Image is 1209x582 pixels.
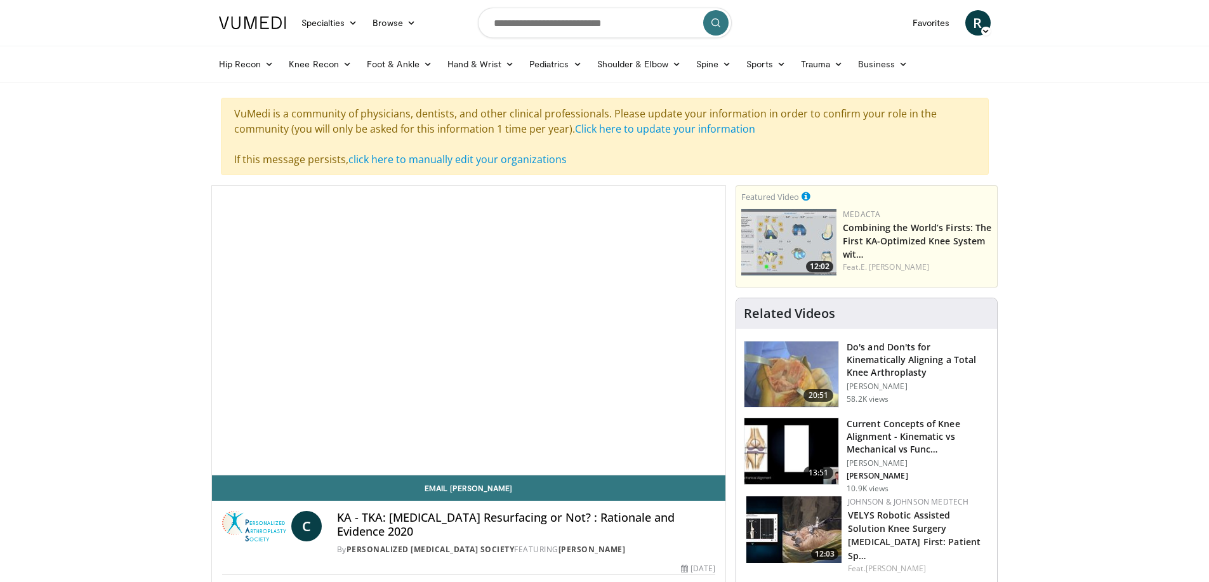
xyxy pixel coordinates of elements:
[861,261,930,272] a: E. [PERSON_NAME]
[806,261,833,272] span: 12:02
[281,51,359,77] a: Knee Recon
[843,209,880,220] a: Medacta
[793,51,851,77] a: Trauma
[478,8,732,38] input: Search topics, interventions
[744,341,838,407] img: howell_knee_1.png.150x105_q85_crop-smart_upscale.jpg
[843,261,992,273] div: Feat.
[558,544,626,555] a: [PERSON_NAME]
[847,381,989,392] p: [PERSON_NAME]
[744,418,838,484] img: ab6dcc5e-23fe-4b2c-862c-91d6e6d499b4.150x105_q85_crop-smart_upscale.jpg
[746,496,842,563] a: 12:03
[741,209,836,275] img: aaf1b7f9-f888-4d9f-a252-3ca059a0bd02.150x105_q85_crop-smart_upscale.jpg
[348,152,567,166] a: click here to manually edit your organizations
[746,496,842,563] img: abe8434e-c392-4864-8b80-6cc2396b85ec.150x105_q85_crop-smart_upscale.jpg
[847,471,989,481] p: [PERSON_NAME]
[744,418,989,494] a: 13:51 Current Concepts of Knee Alignment - Kinematic vs Mechanical vs Func… [PERSON_NAME] [PERSON...
[847,484,889,494] p: 10.9K views
[866,563,926,574] a: [PERSON_NAME]
[221,98,989,175] div: VuMedi is a community of physicians, dentists, and other clinical professionals. Please update yo...
[803,389,834,402] span: 20:51
[848,509,981,561] a: VELYS Robotic Assisted Solution Knee Surgery [MEDICAL_DATA] First: Patient Sp…
[739,51,793,77] a: Sports
[811,548,838,560] span: 12:03
[222,511,286,541] img: Personalized Arthroplasty Society
[744,341,989,408] a: 20:51 Do's and Don'ts for Kinematically Aligning a Total Knee Arthroplasty [PERSON_NAME] 58.2K views
[847,418,989,456] h3: Current Concepts of Knee Alignment - Kinematic vs Mechanical vs Func…
[347,544,515,555] a: Personalized [MEDICAL_DATA] Society
[848,496,968,507] a: Johnson & Johnson MedTech
[847,458,989,468] p: [PERSON_NAME]
[337,511,716,538] h4: KA - TKA: [MEDICAL_DATA] Resurfacing or Not? : Rationale and Evidence 2020
[522,51,590,77] a: Pediatrics
[965,10,991,36] a: R
[848,563,987,574] div: Feat.
[211,51,282,77] a: Hip Recon
[294,10,366,36] a: Specialties
[291,511,322,541] a: C
[440,51,522,77] a: Hand & Wrist
[741,191,799,202] small: Featured Video
[359,51,440,77] a: Foot & Ankle
[847,394,889,404] p: 58.2K views
[212,475,726,501] a: Email [PERSON_NAME]
[847,341,989,379] h3: Do's and Don'ts for Kinematically Aligning a Total Knee Arthroplasty
[681,563,715,574] div: [DATE]
[744,306,835,321] h4: Related Videos
[850,51,915,77] a: Business
[337,544,716,555] div: By FEATURING
[741,209,836,275] a: 12:02
[590,51,689,77] a: Shoulder & Elbow
[803,466,834,479] span: 13:51
[575,122,755,136] a: Click here to update your information
[219,17,286,29] img: VuMedi Logo
[365,10,423,36] a: Browse
[905,10,958,36] a: Favorites
[843,222,991,260] a: Combining the World’s Firsts: The First KA-Optimized Knee System wit…
[212,186,726,475] video-js: Video Player
[689,51,739,77] a: Spine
